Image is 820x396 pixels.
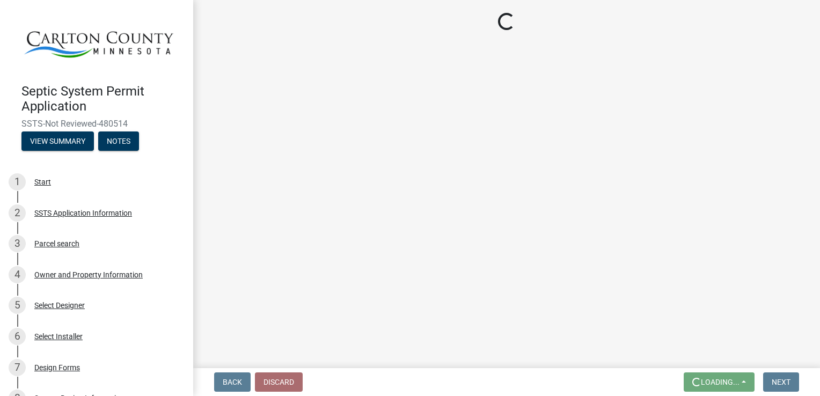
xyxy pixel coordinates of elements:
div: 3 [9,235,26,252]
div: 4 [9,266,26,283]
div: Parcel search [34,240,79,247]
div: Owner and Property Information [34,271,143,278]
button: Discard [255,372,303,392]
button: Back [214,372,251,392]
img: Carlton County, Minnesota [21,11,176,72]
button: Loading... [684,372,755,392]
div: 6 [9,328,26,345]
span: SSTS-Not Reviewed-480514 [21,119,172,129]
div: 1 [9,173,26,190]
div: 7 [9,359,26,376]
button: Next [763,372,799,392]
div: SSTS Application Information [34,209,132,217]
div: 5 [9,297,26,314]
h4: Septic System Permit Application [21,84,185,115]
div: Start [34,178,51,186]
span: Next [772,378,790,386]
div: 2 [9,204,26,222]
div: Select Designer [34,302,85,309]
span: Loading... [701,378,740,386]
wm-modal-confirm: Notes [98,137,139,146]
button: View Summary [21,131,94,151]
div: Select Installer [34,333,83,340]
wm-modal-confirm: Summary [21,137,94,146]
button: Notes [98,131,139,151]
span: Back [223,378,242,386]
div: Design Forms [34,364,80,371]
